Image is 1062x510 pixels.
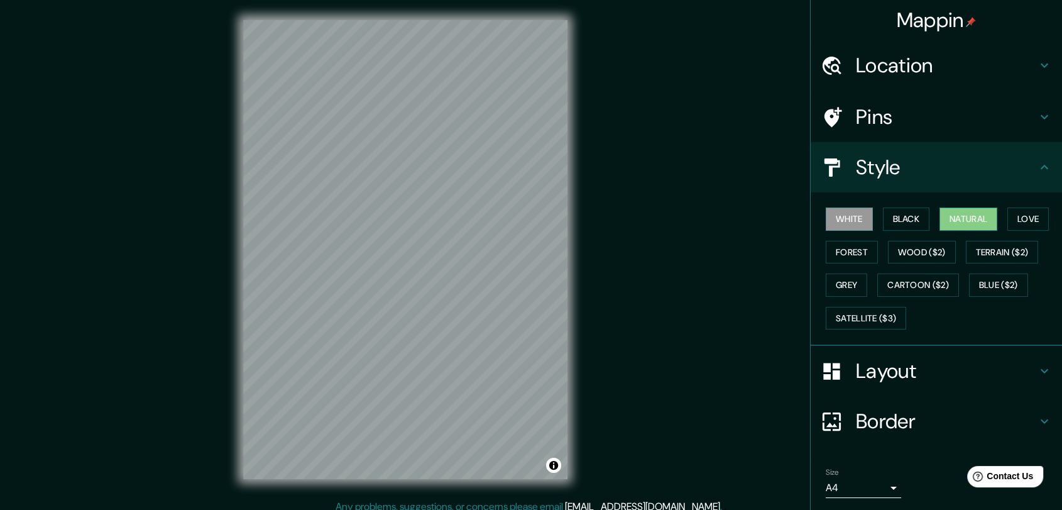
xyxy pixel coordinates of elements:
button: Natural [939,208,997,231]
div: Layout [811,346,1062,396]
button: Black [883,208,930,231]
h4: Location [856,53,1037,78]
button: Blue ($2) [969,274,1028,297]
button: Forest [826,241,878,264]
div: Style [811,142,1062,192]
button: Love [1007,208,1049,231]
div: Border [811,396,1062,446]
div: A4 [826,478,901,498]
h4: Mappin [897,8,977,33]
button: Toggle attribution [546,458,561,473]
button: Grey [826,274,867,297]
button: Wood ($2) [888,241,956,264]
button: Satellite ($3) [826,307,906,330]
button: Terrain ($2) [966,241,1039,264]
button: White [826,208,873,231]
img: pin-icon.png [966,17,976,27]
button: Cartoon ($2) [877,274,959,297]
label: Size [826,467,839,478]
div: Location [811,40,1062,91]
h4: Border [856,409,1037,434]
h4: Pins [856,104,1037,130]
h4: Layout [856,358,1037,384]
div: Pins [811,92,1062,142]
iframe: Help widget launcher [950,461,1048,496]
canvas: Map [243,20,567,479]
h4: Style [856,155,1037,180]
